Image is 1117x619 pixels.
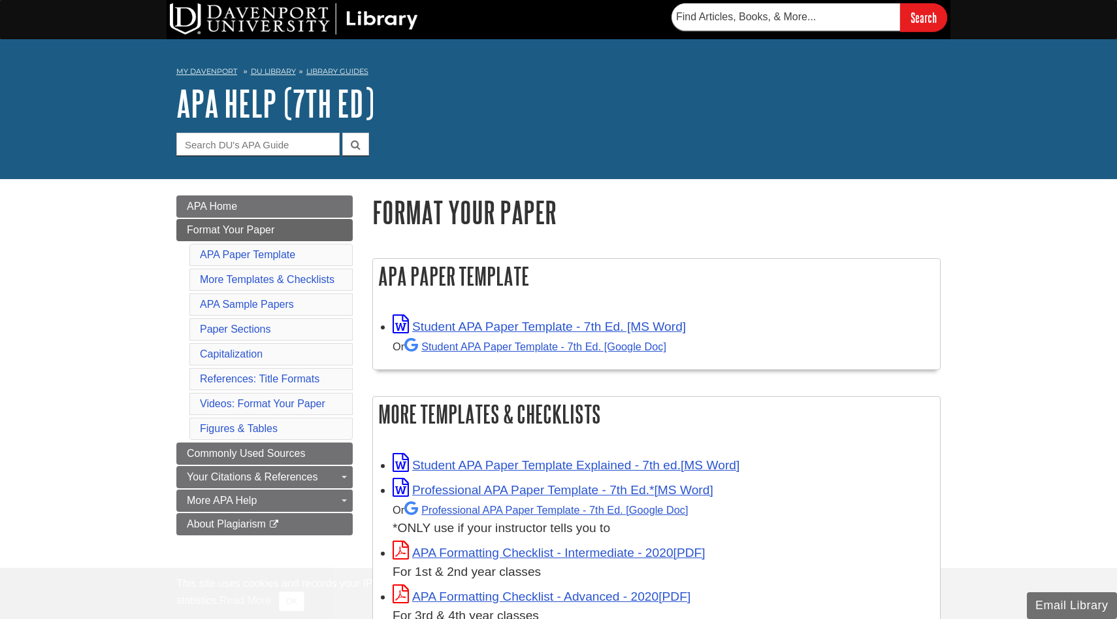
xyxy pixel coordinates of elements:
a: Professional APA Paper Template - 7th Ed. [404,504,688,516]
a: Link opens in new window [393,320,686,333]
span: More APA Help [187,495,257,506]
a: Link opens in new window [393,546,705,560]
a: References: Title Formats [200,373,319,384]
form: Searches DU Library's articles, books, and more [672,3,947,31]
h1: Format Your Paper [372,195,941,229]
span: Your Citations & References [187,471,317,482]
a: My Davenport [176,66,237,77]
i: This link opens in a new window [268,520,280,529]
small: Or [393,504,688,516]
h2: APA Paper Template [373,259,940,293]
a: Commonly Used Sources [176,443,353,465]
div: *ONLY use if your instructor tells you to [393,500,933,539]
a: APA Sample Papers [200,299,294,310]
div: This site uses cookies and records your IP address for usage statistics. Additionally, we use Goo... [176,576,941,611]
div: Guide Page Menu [176,195,353,535]
a: More Templates & Checklists [200,274,334,285]
h2: More Templates & Checklists [373,397,940,431]
a: Figures & Tables [200,423,278,434]
input: Find Articles, Books, & More... [672,3,900,31]
a: Link opens in new window [393,483,713,497]
img: DU Library [170,3,418,35]
a: Format Your Paper [176,219,353,241]
span: APA Home [187,201,237,212]
button: Email Library [1027,592,1117,619]
a: About Plagiarism [176,513,353,535]
a: Capitalization [200,348,263,360]
input: Search [900,3,947,31]
a: Student APA Paper Template - 7th Ed. [Google Doc] [404,341,666,352]
a: Link opens in new window [393,458,739,472]
button: Close [279,592,304,611]
a: APA Help (7th Ed) [176,83,374,124]
a: Videos: Format Your Paper [200,398,325,409]
input: Search DU's APA Guide [176,133,340,156]
a: APA Home [176,195,353,218]
span: About Plagiarism [187,518,266,529]
nav: breadcrumb [176,63,941,84]
a: More APA Help [176,490,353,512]
a: DU Library [251,67,296,76]
a: Your Citations & References [176,466,353,488]
a: Paper Sections [200,324,271,335]
div: For 1st & 2nd year classes [393,563,933,582]
span: Format Your Paper [187,224,274,235]
a: APA Paper Template [200,249,295,260]
small: Or [393,341,666,352]
a: Link opens in new window [393,590,690,603]
a: Library Guides [306,67,368,76]
a: Read More [219,595,271,606]
span: Commonly Used Sources [187,448,305,459]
